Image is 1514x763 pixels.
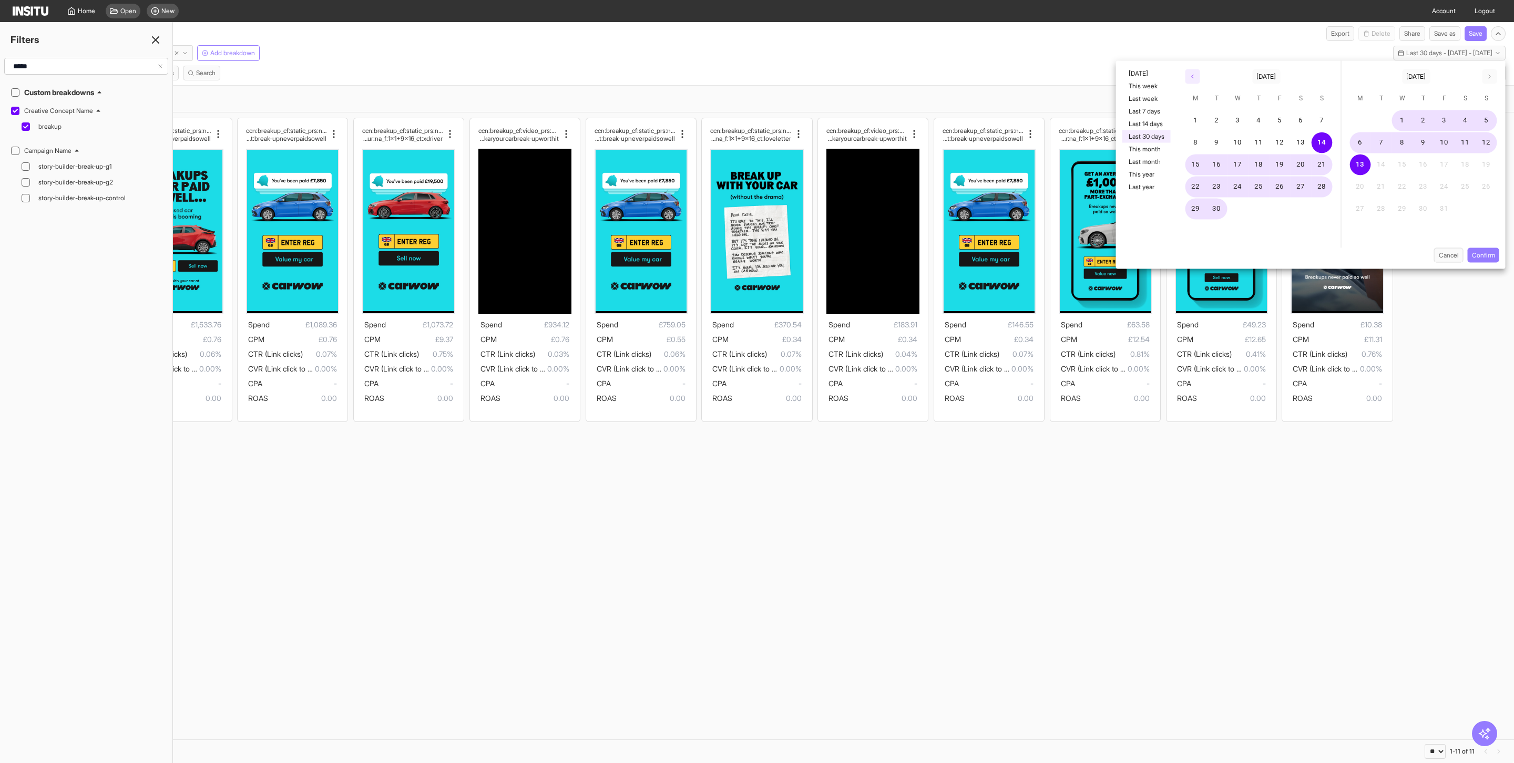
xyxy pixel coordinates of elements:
[1312,154,1333,176] button: 21
[1208,88,1226,109] span: Tuesday
[1312,177,1333,198] button: 28
[966,318,1034,331] span: £146.55
[710,127,791,142] div: ccn:breakup_cf:static_prs:none_cta:getquote_msg:convenience_hk:na_dur:na_f:1x1+9x16_ct:loveletter
[1249,154,1270,176] button: 18
[1199,318,1266,331] span: £49.23
[1122,92,1171,105] button: Last week
[1312,132,1333,153] button: 14
[895,363,917,375] span: 0.00%
[1122,118,1171,130] button: Last 14 days
[1429,26,1460,41] button: Save as
[1185,132,1206,153] button: 8
[1122,80,1171,92] button: This week
[712,379,727,388] span: CPA
[826,135,907,142] h2: hk:na_dur:na_f:1x1+9x16_ct:mkaryourcarbreak-upworthit
[24,107,93,115] h2: Creative Concept Name
[945,335,961,344] span: CPM
[378,377,453,390] span: -
[384,392,453,405] span: 0.00
[199,363,221,375] span: 0.00%
[1116,348,1150,360] span: 0.81%
[1468,248,1499,263] button: Confirm
[1232,348,1266,360] span: 0.41%
[1122,156,1171,168] button: Last month
[611,377,686,390] span: -
[595,127,675,142] div: ccn:breakup_cf:static_prs:none_cta:getquote_msg:value_hk:na_dur:na_f:1x1+9x16_ct:break-upneverpai...
[1059,135,1139,142] h2: alue_hk:£1000morepx_dur:na_f:1x1+9x16_ct:uipx-v2
[1270,132,1291,153] button: 12
[710,135,791,142] h2: onvenience_hk:na_dur:na_f:1x1+9x16_ct:loveletter
[1455,132,1476,153] button: 11
[362,127,443,142] div: ccn:breakup_cf:static_prs:none_cta:getquote_msg:value_hk:you'vebeenpaid£x_dur:na_f:1x1+9x16_ct:xd...
[1249,177,1270,198] button: 25
[1061,320,1082,329] span: Spend
[1011,363,1034,375] span: 0.00%
[362,127,443,135] h2: ccn:breakup_cf:static_prs:none_cta:getquote_msg:val
[828,320,850,329] span: Spend
[1413,132,1434,153] button: 9
[597,335,613,344] span: CPM
[1372,88,1391,109] span: Tuesday
[1350,132,1371,153] button: 6
[961,333,1034,346] span: £0.34
[248,335,264,344] span: CPM
[1191,377,1266,390] span: -
[1347,348,1382,360] span: 0.76%
[1122,168,1171,181] button: This year
[364,320,386,329] span: Spend
[1061,364,1153,373] span: CVR (Link click to purchase)
[1122,67,1171,80] button: [DATE]
[1059,127,1139,142] div: ccn:breakup_cf:static_prs:none_cta:getquote_msg:value_hk:£1000morepx_dur:na_f:1x1+9x16_ct:uipx-v2
[156,45,193,61] button: Ads
[246,135,326,142] h2: e_hk:na_dur:na_f:1x1+9x16_ct:break-upneverpaidsowell
[154,318,221,331] span: £1,533.76
[1399,26,1425,41] button: Share
[1351,88,1370,109] span: Monday
[1206,177,1227,198] button: 23
[1177,394,1197,403] span: ROAS
[1326,26,1354,41] button: Export
[1393,46,1506,60] button: Last 30 days - [DATE] - [DATE]
[1313,392,1382,405] span: 0.00
[1270,177,1291,198] button: 26
[828,364,920,373] span: CVR (Link click to purchase)
[248,364,340,373] span: CVR (Link click to purchase)
[38,194,159,202] span: story-builder-break-up-control
[1476,110,1497,131] button: 5
[364,379,378,388] span: CPA
[1256,73,1276,81] span: [DATE]
[618,318,686,331] span: £759.05
[270,318,337,331] span: £1,089.36
[381,333,453,346] span: £9.37
[999,348,1034,360] span: 0.07%
[945,349,999,358] span: CTR (Link clicks)
[1206,110,1227,131] button: 2
[767,348,801,360] span: 0.07%
[248,349,303,358] span: CTR (Link clicks)
[597,394,617,403] span: ROAS
[1413,110,1434,131] button: 2
[1177,364,1269,373] span: CVR (Link click to purchase)
[1392,110,1413,131] button: 1
[11,33,39,47] h2: Filters
[780,363,802,375] span: 0.00%
[1061,394,1081,403] span: ROAS
[597,320,618,329] span: Spend
[480,364,572,373] span: CVR (Link click to purchase)
[1313,88,1332,109] span: Sunday
[1293,394,1313,403] span: ROAS
[1197,392,1266,405] span: 0.00
[478,127,559,142] div: ccn:breakup_cf:video_prs:none_cta:getquote_msg:value_hk:na_dur:na_f:1x1+9x16_ct:mkaryourcarbreak-...
[1185,154,1206,176] button: 15
[480,320,502,329] span: Spend
[1186,88,1205,109] span: Monday
[1077,333,1150,346] span: £12.54
[1476,132,1497,153] button: 12
[712,335,729,344] span: CPM
[1406,73,1426,81] span: [DATE]
[734,318,801,331] span: £370.54
[1185,177,1206,198] button: 22
[362,135,443,142] h2: ue_hk:you'vebeenpaid£x_dur:na_f:1x1+9x16_ct:xdriver
[386,318,453,331] span: £1,073.72
[1252,69,1280,84] button: [DATE]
